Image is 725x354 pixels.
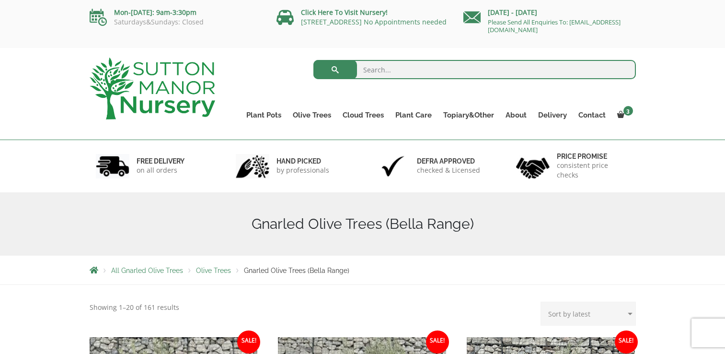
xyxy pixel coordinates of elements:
a: Please Send All Enquiries To: [EMAIL_ADDRESS][DOMAIN_NAME] [488,18,621,34]
img: 3.jpg [376,154,410,178]
img: 4.jpg [516,152,550,181]
a: Topiary&Other [437,108,500,122]
a: Contact [573,108,611,122]
a: Delivery [532,108,573,122]
span: Gnarled Olive Trees (Bella Range) [244,267,349,274]
h1: Gnarled Olive Trees (Bella Range) [90,215,636,233]
a: Olive Trees [196,267,231,274]
a: Cloud Trees [337,108,390,122]
a: About [500,108,532,122]
h6: Defra approved [417,157,480,165]
a: 3 [611,108,636,122]
img: 1.jpg [96,154,129,178]
p: consistent price checks [557,161,630,180]
a: All Gnarled Olive Trees [111,267,183,274]
p: Showing 1–20 of 161 results [90,302,179,313]
span: Sale! [237,330,260,354]
p: on all orders [137,165,184,175]
img: 2.jpg [236,154,269,178]
h6: FREE DELIVERY [137,157,184,165]
a: Click Here To Visit Nursery! [301,8,388,17]
p: checked & Licensed [417,165,480,175]
h6: hand picked [276,157,329,165]
select: Shop order [541,302,636,326]
nav: Breadcrumbs [90,266,636,274]
p: [DATE] - [DATE] [463,7,636,18]
span: 3 [623,106,633,116]
a: [STREET_ADDRESS] No Appointments needed [301,17,447,26]
a: Olive Trees [287,108,337,122]
p: by professionals [276,165,329,175]
input: Search... [313,60,636,79]
p: Mon-[DATE]: 9am-3:30pm [90,7,262,18]
h6: Price promise [557,152,630,161]
a: Plant Pots [241,108,287,122]
a: Plant Care [390,108,437,122]
p: Saturdays&Sundays: Closed [90,18,262,26]
img: logo [90,58,215,119]
span: Sale! [426,330,449,354]
span: Sale! [615,330,638,354]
